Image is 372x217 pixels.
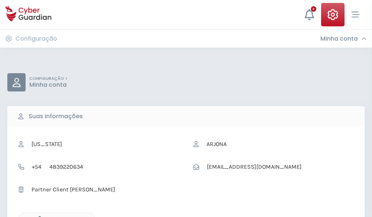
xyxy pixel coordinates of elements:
[320,35,358,42] h3: Minha conta
[29,81,67,89] p: Minha conta
[15,35,57,42] h3: Configuração
[29,112,83,121] b: Suas informações
[320,35,367,42] div: Minha conta
[28,160,45,174] span: +54
[29,76,67,81] p: CONFIGURAÇÃO >
[45,160,179,174] input: Telefone
[311,6,316,12] div: +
